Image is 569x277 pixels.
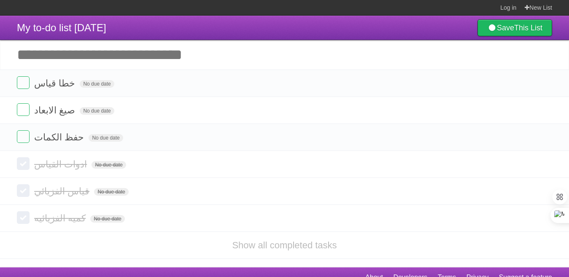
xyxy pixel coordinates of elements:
[34,186,92,196] span: قياس الفزيائي
[17,130,30,143] label: Done
[34,105,77,116] span: صيغ الابعاد
[80,80,114,88] span: No due date
[90,215,124,223] span: No due date
[34,159,89,169] span: ادوات القياس
[17,157,30,170] label: Done
[80,107,114,115] span: No due date
[89,134,123,142] span: No due date
[17,22,106,33] span: My to-do list [DATE]
[92,161,126,169] span: No due date
[232,240,337,250] a: Show all completed tasks
[514,24,542,32] b: This List
[34,78,77,89] span: خطا قياس
[17,184,30,197] label: Done
[94,188,128,196] span: No due date
[17,76,30,89] label: Done
[477,19,552,36] a: SaveThis List
[17,103,30,116] label: Done
[34,132,86,143] span: حفظ الكمات
[34,213,88,223] span: كميه الفزيائيه
[17,211,30,224] label: Done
